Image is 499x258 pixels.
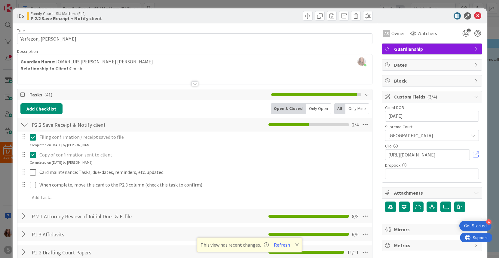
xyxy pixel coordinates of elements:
span: Support [13,1,27,8]
span: Metrics [394,242,471,249]
div: Clio [385,144,479,148]
span: Custom Fields [394,93,471,100]
span: 6 / 6 [352,231,359,238]
div: 4 [486,219,491,225]
span: 8 / 8 [352,213,359,220]
input: Add Checklist... [29,247,165,258]
div: Open & Closed [271,103,306,114]
img: B1YnMwu1FSM9zrZfCegyraFuZiAZqh3b.jpeg [357,57,366,66]
div: Only Mine [345,103,369,114]
span: Block [394,77,471,84]
p: Cousin [20,65,369,72]
span: ( 41 ) [44,92,52,98]
input: MM/DD/YYYY [388,111,476,121]
span: Watchers [418,30,437,37]
p: Copy of confirmation sent to client [39,151,368,158]
span: ID [17,12,24,20]
div: Open Get Started checklist, remaining modules: 4 [459,221,491,231]
div: All [334,103,345,114]
b: P 2.2 Save Receipt + Notify client [31,16,102,21]
button: Refresh [272,241,292,249]
span: Description [17,49,38,54]
span: Mirrors [394,226,471,233]
strong: Guardian Name: [20,59,55,65]
strong: Relationship to Client: [20,65,70,71]
input: type card name here... [17,33,372,44]
span: [GEOGRAPHIC_DATA] [388,131,465,140]
span: 11 / 11 [347,249,359,256]
p: Filing confirmation / receipt saved to file [39,134,368,141]
span: Owner [391,30,405,37]
button: Add Checklist [20,103,63,114]
div: Dropbox [385,163,479,167]
span: This view has recent changes. [201,241,269,248]
div: Only Open [306,103,331,114]
span: ( 3/4 ) [427,94,437,100]
span: Guardianship [394,45,471,53]
p: JOMARLUIS [PERSON_NAME] [PERSON_NAME] [20,58,369,65]
span: Tasks [29,91,268,98]
div: Get Started [464,223,487,229]
b: 5 [22,13,24,19]
input: Add Checklist... [29,211,165,222]
p: Card maintenance: Tasks, due-dates, reminders, etc. updated. [39,169,368,176]
span: 1 [467,29,471,32]
span: Dates [394,61,471,68]
span: 2 / 4 [352,121,359,128]
span: Attachments [394,189,471,196]
div: AR [383,30,390,37]
p: When complete, move this card to the P2.3 column (check this task to confirm) [39,181,368,188]
div: Completed on [DATE] by [PERSON_NAME] [30,142,93,148]
input: Add Checklist... [29,229,165,240]
span: Family Court - SIJ Matters (FL2) [31,11,102,16]
div: Completed on [DATE] by [PERSON_NAME] [30,160,93,165]
input: Add Checklist... [29,119,165,130]
label: Title [17,28,25,33]
div: Client DOB [385,105,479,110]
div: Supreme Court [385,125,479,129]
